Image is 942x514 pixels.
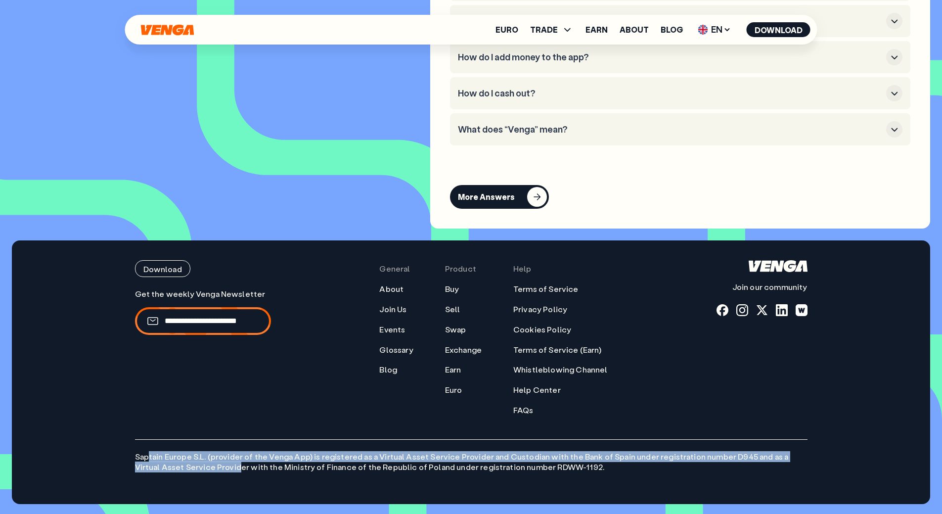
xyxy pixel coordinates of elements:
[450,185,549,209] button: More Answers
[140,24,195,36] svg: Home
[747,22,810,37] button: Download
[458,121,902,138] button: What does “Venga” mean?
[379,345,413,355] a: Glossary
[513,365,608,375] a: Whistleblowing Channel
[513,284,579,294] a: Terms of Service
[749,260,807,272] svg: Home
[445,284,459,294] a: Buy
[458,192,515,202] div: More Answers
[513,385,561,395] a: Help Center
[717,304,728,316] a: fb
[458,49,902,65] button: How do I add money to the app?
[379,284,404,294] a: About
[513,304,567,315] a: Privacy Policy
[458,88,882,99] h3: How do I cash out?
[585,26,608,34] a: Earn
[379,264,410,274] span: General
[530,24,574,36] span: TRADE
[530,26,558,34] span: TRADE
[458,85,902,101] button: How do I cash out?
[445,385,462,395] a: Euro
[620,26,649,34] a: About
[513,405,534,416] a: FAQs
[445,325,466,335] a: Swap
[379,365,397,375] a: Blog
[379,304,406,315] a: Join Us
[135,260,190,277] button: Download
[458,124,882,135] h3: What does “Venga” mean?
[458,52,882,63] h3: How do I add money to the app?
[796,304,807,316] a: warpcast
[717,282,807,292] p: Join our community
[695,22,735,38] span: EN
[776,304,788,316] a: linkedin
[756,304,768,316] a: x
[698,25,708,35] img: flag-uk
[513,325,571,335] a: Cookies Policy
[661,26,683,34] a: Blog
[736,304,748,316] a: instagram
[445,264,476,274] span: Product
[135,260,271,277] a: Download
[445,365,461,375] a: Earn
[495,26,518,34] a: Euro
[513,264,532,274] span: Help
[458,13,902,29] button: Do I need to be a crypto expert to use Venga?
[135,289,271,299] p: Get the weekly Venga Newsletter
[135,439,807,472] p: Saptain Europe S.L. (provider of the Venga App) is registered as a Virtual Asset Service Provider...
[513,345,601,355] a: Terms of Service (Earn)
[379,325,405,335] a: Events
[445,304,460,315] a: Sell
[445,345,482,355] a: Exchange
